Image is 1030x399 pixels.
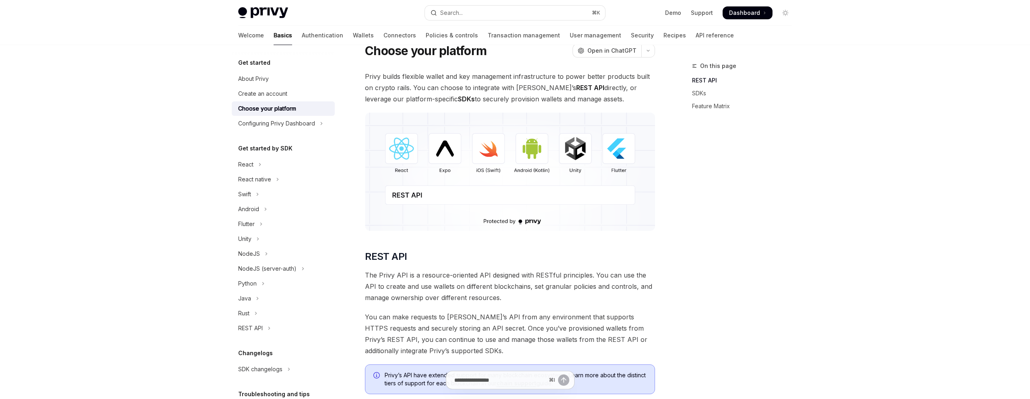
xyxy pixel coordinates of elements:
button: Toggle Unity section [232,232,335,246]
span: On this page [700,61,736,71]
a: Basics [274,26,292,45]
a: API reference [696,26,734,45]
strong: SDKs [458,95,475,103]
button: Open search [425,6,605,20]
a: Welcome [238,26,264,45]
img: light logo [238,7,288,19]
a: User management [570,26,621,45]
div: React [238,160,253,169]
button: Toggle REST API section [232,321,335,335]
div: Android [238,204,259,214]
span: Open in ChatGPT [587,47,637,55]
div: Unity [238,234,251,244]
h5: Get started [238,58,270,68]
button: Toggle React native section [232,172,335,187]
a: Create an account [232,86,335,101]
div: Flutter [238,219,255,229]
a: Connectors [383,26,416,45]
div: Java [238,294,251,303]
button: Toggle Android section [232,202,335,216]
a: Feature Matrix [692,100,798,113]
button: Toggle dark mode [779,6,792,19]
a: Authentication [302,26,343,45]
div: React native [238,175,271,184]
h1: Choose your platform [365,43,486,58]
span: You can make requests to [PERSON_NAME]’s API from any environment that supports HTTPS requests an... [365,311,655,356]
div: Swift [238,189,251,199]
span: ⌘ K [592,10,600,16]
h5: Troubleshooting and tips [238,389,310,399]
h5: Changelogs [238,348,273,358]
div: Create an account [238,89,287,99]
a: Demo [665,9,681,17]
button: Toggle Java section [232,291,335,306]
span: Privy builds flexible wallet and key management infrastructure to power better products built on ... [365,71,655,105]
span: REST API [365,250,407,263]
strong: REST API [576,84,604,92]
a: Dashboard [723,6,772,19]
button: Toggle Python section [232,276,335,291]
button: Toggle NodeJS (server-auth) section [232,261,335,276]
button: Toggle Flutter section [232,217,335,231]
button: Send message [558,374,569,386]
a: Security [631,26,654,45]
button: Toggle Rust section [232,306,335,321]
a: Choose your platform [232,101,335,116]
a: Transaction management [488,26,560,45]
div: Search... [440,8,463,18]
div: Rust [238,309,249,318]
div: Python [238,279,257,288]
div: NodeJS (server-auth) [238,264,297,274]
button: Toggle Configuring Privy Dashboard section [232,116,335,131]
button: Toggle NodeJS section [232,247,335,261]
a: Support [691,9,713,17]
a: Recipes [663,26,686,45]
a: SDKs [692,87,798,100]
div: Choose your platform [238,104,296,113]
button: Open in ChatGPT [573,44,641,58]
h5: Get started by SDK [238,144,293,153]
a: Policies & controls [426,26,478,45]
button: Toggle SDK changelogs section [232,362,335,376]
img: images/Platform2.png [365,113,655,231]
div: NodeJS [238,249,260,259]
a: Wallets [353,26,374,45]
button: Toggle Swift section [232,187,335,202]
div: Configuring Privy Dashboard [238,119,315,128]
a: REST API [692,74,798,87]
div: SDK changelogs [238,364,282,374]
span: Dashboard [729,9,760,17]
input: Ask a question... [454,371,546,389]
span: The Privy API is a resource-oriented API designed with RESTful principles. You can use the API to... [365,269,655,303]
button: Toggle React section [232,157,335,172]
a: About Privy [232,72,335,86]
div: REST API [238,323,263,333]
div: About Privy [238,74,269,84]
